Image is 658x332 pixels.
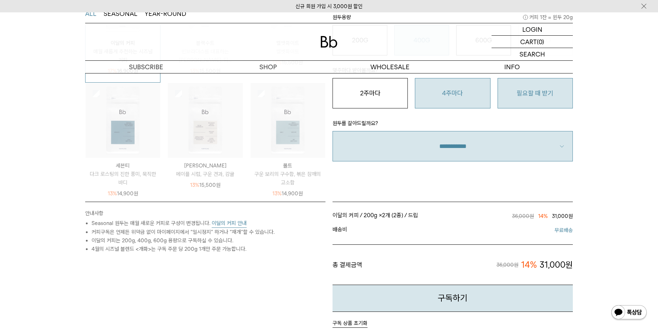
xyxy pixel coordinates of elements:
p: 원두를 갈아드릴까요? [333,119,573,131]
span: 31,000원 [552,213,573,219]
p: 몰트 [251,161,325,170]
span: 13% [272,190,282,197]
img: 상품이미지 [251,83,325,158]
p: 구운 보리의 구수함, 볶은 참깨의 고소함 [251,170,325,187]
p: SEARCH [519,48,545,60]
span: 이달의 커피 [333,212,359,219]
img: 상품이미지 [86,83,160,158]
span: 14% [538,213,548,219]
span: / [404,212,407,219]
button: 2주마다 [333,78,408,108]
a: LOGIN [492,23,573,36]
span: / [360,212,362,219]
p: (0) [537,36,544,48]
a: SUBSCRIBE [85,61,207,73]
p: 다크 로스팅의 진한 풍미, 묵직한 바디 [86,170,160,187]
p: CART [520,36,537,48]
span: 원 [216,182,221,188]
li: 4월의 시즈널 블렌드 <개화>는 구독 주문 당 200g 1개만 주문 가능합니다. [92,245,325,253]
span: 2개 (2종) [382,212,403,219]
span: 원 [298,190,303,197]
p: 메이플 시럽, 구운 견과, 감귤 [168,170,242,178]
p: 세븐티 [86,161,160,170]
li: 커피구독은 언제든 위약금 없이 마이페이지에서 “일시정지” 하거나 “재개”할 수 있습니다. [92,228,325,236]
span: 총 결제금액 [333,259,362,271]
a: CART (0) [492,36,573,48]
p: 14,900 [108,189,138,198]
button: 필요할 때 받기 [498,78,573,108]
p: 14,900 [272,189,303,198]
p: LOGIN [522,23,542,35]
button: 이달의 커피 안내 [212,219,247,228]
span: 14% [521,259,537,271]
span: 13% [108,190,117,197]
p: [PERSON_NAME] [168,161,242,170]
span: × [379,212,403,219]
span: 36,000원 [512,213,534,219]
button: 4주마다 [415,78,490,108]
img: 로고 [321,36,337,48]
span: 원 [134,190,138,197]
p: 15,500 [190,181,221,189]
img: 상품이미지 [168,83,242,158]
button: 구독하기 [333,285,573,312]
p: 안내사항 [85,209,325,219]
span: 36,000원 [497,261,518,269]
span: 13% [190,182,199,188]
img: 카카오톡 채널 1:1 채팅 버튼 [611,304,647,321]
a: SHOP [207,61,329,73]
a: 신규 회원 가입 시 3,000원 할인 [295,3,363,10]
span: 배송비 [333,226,453,235]
li: Seasonal 원두는 매월 새로운 커피로 구성이 변경됩니다. [92,219,325,228]
span: 무료배송 [453,226,573,235]
li: 이달의 커피는 200g, 400g, 600g 용량으로 구독하실 수 있습니다. [92,236,325,245]
span: 31,000원 [540,259,573,271]
button: 구독 상품 초기화 [333,319,368,328]
p: WHOLESALE [329,61,451,73]
span: 드립 [408,212,418,219]
p: INFO [451,61,573,73]
span: 200g [364,212,377,219]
